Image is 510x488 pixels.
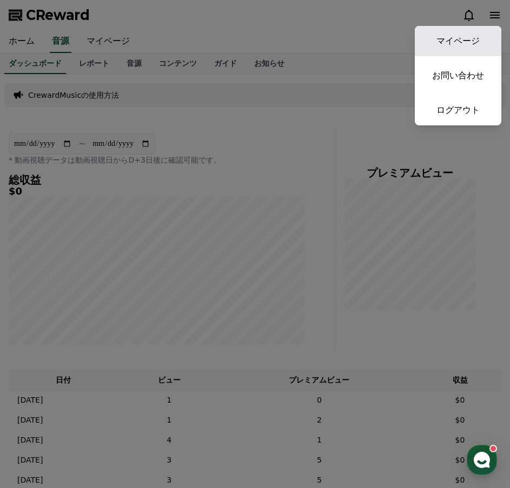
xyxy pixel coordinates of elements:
a: ログアウト [415,95,501,125]
span: チャット [92,359,118,368]
a: マイページ [415,26,501,56]
span: ホーム [28,359,47,367]
a: ホーム [3,343,71,370]
a: 設定 [140,343,208,370]
a: チャット [71,343,140,370]
a: お問い合わせ [415,61,501,91]
span: 設定 [167,359,180,367]
button: マイページ お問い合わせ ログアウト [415,26,501,125]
